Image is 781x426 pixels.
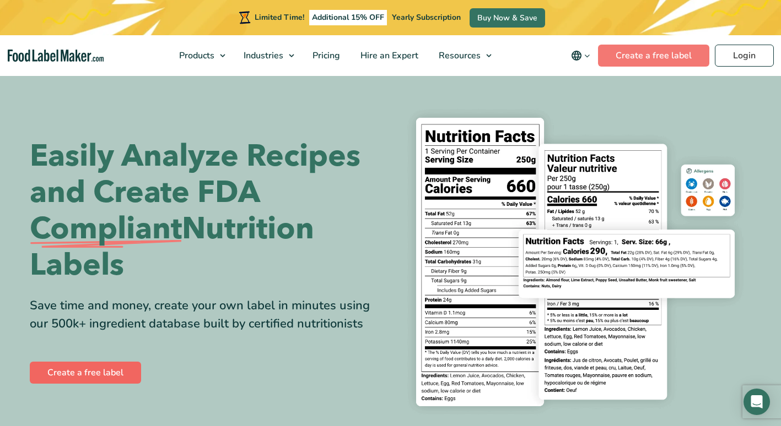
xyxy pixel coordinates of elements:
a: Products [169,35,231,76]
a: Resources [429,35,497,76]
a: Hire an Expert [351,35,426,76]
div: Save time and money, create your own label in minutes using our 500k+ ingredient database built b... [30,297,383,333]
span: Hire an Expert [357,50,419,62]
a: Buy Now & Save [470,8,545,28]
a: Create a free label [30,362,141,384]
span: Yearly Subscription [392,12,461,23]
a: Industries [234,35,300,76]
span: Pricing [309,50,341,62]
span: Additional 15% OFF [309,10,387,25]
h1: Easily Analyze Recipes and Create FDA Nutrition Labels [30,138,383,283]
span: Industries [240,50,284,62]
span: Compliant [30,211,182,247]
a: Pricing [303,35,348,76]
span: Limited Time! [255,12,304,23]
span: Products [176,50,216,62]
span: Resources [435,50,482,62]
div: Open Intercom Messenger [744,389,770,415]
a: Create a free label [598,45,709,67]
a: Login [715,45,774,67]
